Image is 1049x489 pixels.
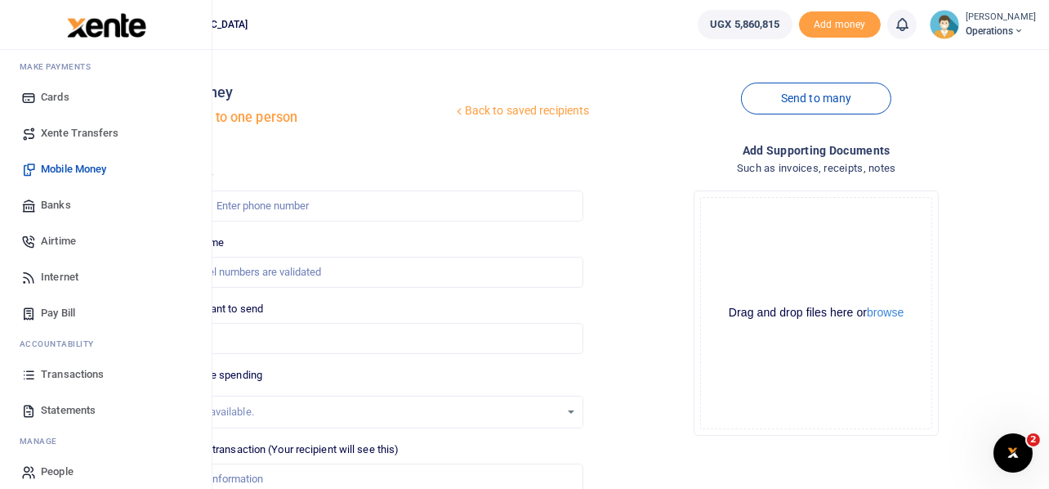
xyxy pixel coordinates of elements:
[741,83,891,114] a: Send to many
[145,323,584,354] input: UGX
[41,197,71,213] span: Banks
[41,305,75,321] span: Pay Bill
[799,11,881,38] li: Toup your wallet
[966,24,1036,38] span: Operations
[694,191,939,436] div: File Uploader
[41,161,106,177] span: Mobile Money
[41,89,69,105] span: Cards
[930,10,1036,39] a: profile-user [PERSON_NAME] Operations
[13,54,199,79] li: M
[1027,433,1040,446] span: 2
[13,79,199,115] a: Cards
[145,257,584,288] input: MTN & Airtel numbers are validated
[993,433,1033,473] iframe: Intercom live chat
[799,17,881,29] a: Add money
[145,191,584,222] input: Enter phone number
[13,393,199,428] a: Statements
[32,338,94,350] span: countability
[145,442,400,458] label: Memo for this transaction (Your recipient will see this)
[41,125,119,141] span: Xente Transfers
[710,16,779,33] span: UGX 5,860,815
[13,187,199,223] a: Banks
[157,404,560,420] div: No options available.
[13,223,199,259] a: Airtime
[596,159,1036,177] h4: Such as invoices, receipts, notes
[138,110,453,126] h5: Send money to one person
[13,357,199,393] a: Transactions
[41,402,96,419] span: Statements
[41,366,104,383] span: Transactions
[930,10,959,39] img: profile-user
[701,305,931,321] div: Drag and drop files here or
[13,259,199,295] a: Internet
[691,10,798,39] li: Wallet ballance
[28,435,58,447] span: anage
[698,10,792,39] a: UGX 5,860,815
[799,11,881,38] span: Add money
[13,115,199,151] a: Xente Transfers
[453,96,591,126] a: Back to saved recipients
[13,331,199,357] li: Ac
[28,61,92,73] span: ake Payments
[138,83,453,101] h4: Mobile money
[65,18,146,30] a: logo-small logo-large logo-large
[41,269,78,285] span: Internet
[596,141,1036,159] h4: Add supporting Documents
[13,428,199,454] li: M
[41,464,74,480] span: People
[966,11,1036,25] small: [PERSON_NAME]
[13,295,199,331] a: Pay Bill
[41,233,76,249] span: Airtime
[867,307,904,318] button: browse
[13,151,199,187] a: Mobile Money
[67,13,146,38] img: logo-large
